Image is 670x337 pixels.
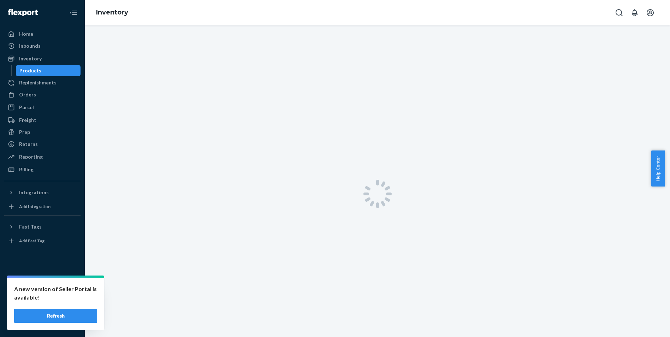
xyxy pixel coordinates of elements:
button: Open notifications [628,6,642,20]
ol: breadcrumbs [90,2,134,23]
a: Add Integration [4,201,81,212]
a: Prep [4,126,81,138]
div: Home [19,30,33,37]
div: Orders [19,91,36,98]
div: Prep [19,129,30,136]
button: Close Navigation [66,6,81,20]
div: Integrations [19,189,49,196]
img: Flexport logo [8,9,38,16]
div: Inbounds [19,42,41,49]
a: Parcel [4,102,81,113]
div: Add Fast Tag [19,238,45,244]
a: Home [4,28,81,40]
a: Reporting [4,151,81,162]
div: Products [19,67,41,74]
button: Integrations [4,187,81,198]
div: Parcel [19,104,34,111]
a: Inbounds [4,40,81,52]
div: Fast Tags [19,223,42,230]
div: Billing [19,166,34,173]
a: Products [16,65,81,76]
a: Settings [4,281,81,292]
a: Replenishments [4,77,81,88]
div: Inventory [19,55,42,62]
a: Billing [4,164,81,175]
a: Returns [4,138,81,150]
button: Refresh [14,309,97,323]
button: Open Search Box [612,6,626,20]
div: Replenishments [19,79,57,86]
button: Give Feedback [4,317,81,329]
button: Fast Tags [4,221,81,232]
p: A new version of Seller Portal is available! [14,285,97,302]
div: Add Integration [19,203,51,209]
a: Help Center [4,305,81,317]
a: Talk to Support [4,293,81,305]
div: Returns [19,141,38,148]
a: Freight [4,114,81,126]
a: Add Fast Tag [4,235,81,247]
a: Inventory [96,8,128,16]
div: Reporting [19,153,43,160]
a: Orders [4,89,81,100]
button: Open account menu [643,6,657,20]
a: Inventory [4,53,81,64]
div: Freight [19,117,36,124]
button: Help Center [651,150,665,187]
